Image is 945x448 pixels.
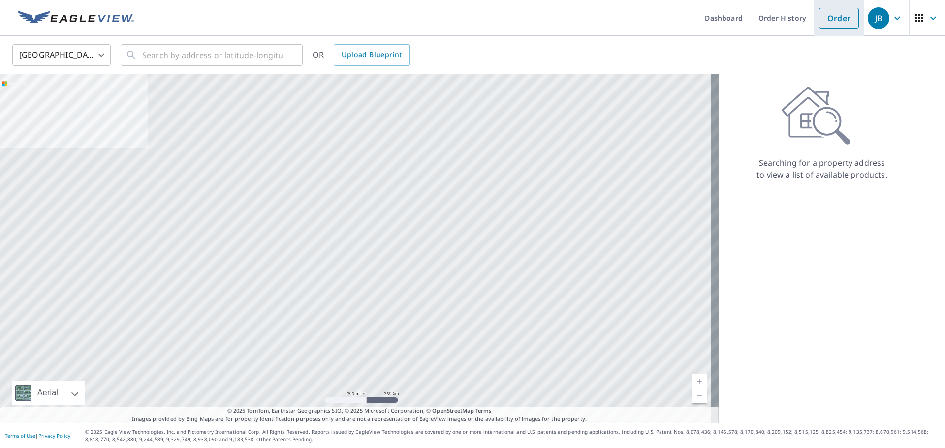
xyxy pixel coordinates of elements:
img: EV Logo [18,11,134,26]
div: Aerial [12,381,85,405]
p: © 2025 Eagle View Technologies, Inc. and Pictometry International Corp. All Rights Reserved. Repo... [85,428,940,443]
a: Upload Blueprint [334,44,409,66]
a: Terms of Use [5,432,35,439]
a: Order [819,8,859,29]
a: Current Level 5, Zoom Out [692,388,707,403]
div: OR [313,44,410,66]
p: Searching for a property address to view a list of available products. [756,157,888,180]
span: Upload Blueprint [342,49,402,61]
input: Search by address or latitude-longitude [142,41,283,69]
a: Terms [475,407,492,414]
div: Aerial [34,381,61,405]
div: [GEOGRAPHIC_DATA] [12,41,111,69]
a: OpenStreetMap [432,407,473,414]
a: Privacy Policy [38,432,70,439]
a: Current Level 5, Zoom In [692,374,707,388]
span: © 2025 TomTom, Earthstar Geographics SIO, © 2025 Microsoft Corporation, © [227,407,492,415]
p: | [5,433,70,439]
div: JB [868,7,889,29]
